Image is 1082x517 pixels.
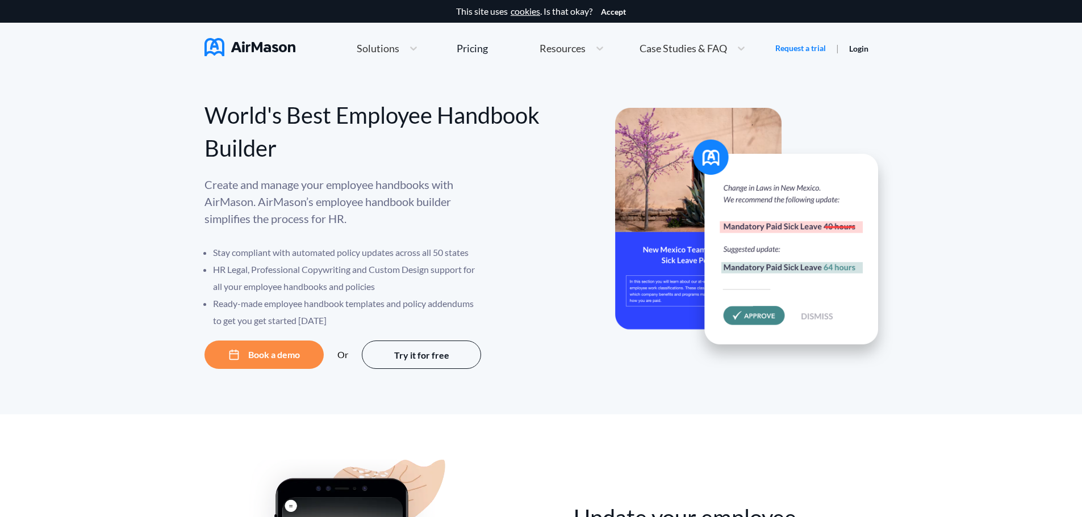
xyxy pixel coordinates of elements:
div: Pricing [457,43,488,53]
div: World's Best Employee Handbook Builder [204,99,541,165]
img: AirMason Logo [204,38,295,56]
a: Login [849,44,868,53]
span: Case Studies & FAQ [640,43,727,53]
span: | [836,43,839,53]
img: hero-banner [615,108,893,368]
p: Create and manage your employee handbooks with AirMason. AirMason’s employee handbook builder sim... [204,176,483,227]
a: cookies [511,6,540,16]
a: Pricing [457,38,488,58]
span: Resources [540,43,586,53]
li: HR Legal, Professional Copywriting and Custom Design support for all your employee handbooks and ... [213,261,483,295]
div: Or [337,350,348,360]
span: Solutions [357,43,399,53]
button: Accept cookies [601,7,626,16]
li: Stay compliant with automated policy updates across all 50 states [213,244,483,261]
button: Book a demo [204,341,324,369]
a: Request a trial [775,43,826,54]
li: Ready-made employee handbook templates and policy addendums to get you get started [DATE] [213,295,483,329]
button: Try it for free [362,341,481,369]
